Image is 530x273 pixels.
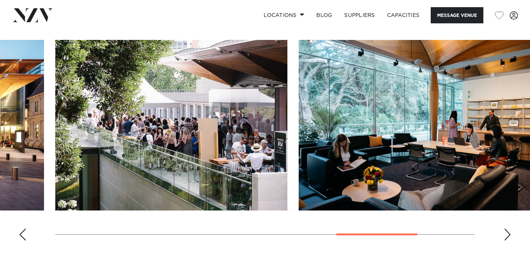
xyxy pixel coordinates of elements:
swiper-slide: 7 / 9 [55,40,287,210]
a: Locations [258,7,310,23]
a: Capacities [381,7,426,23]
a: BLOG [310,7,338,23]
a: SUPPLIERS [338,7,381,23]
img: nzv-logo.png [12,8,53,22]
button: Message Venue [431,7,483,23]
